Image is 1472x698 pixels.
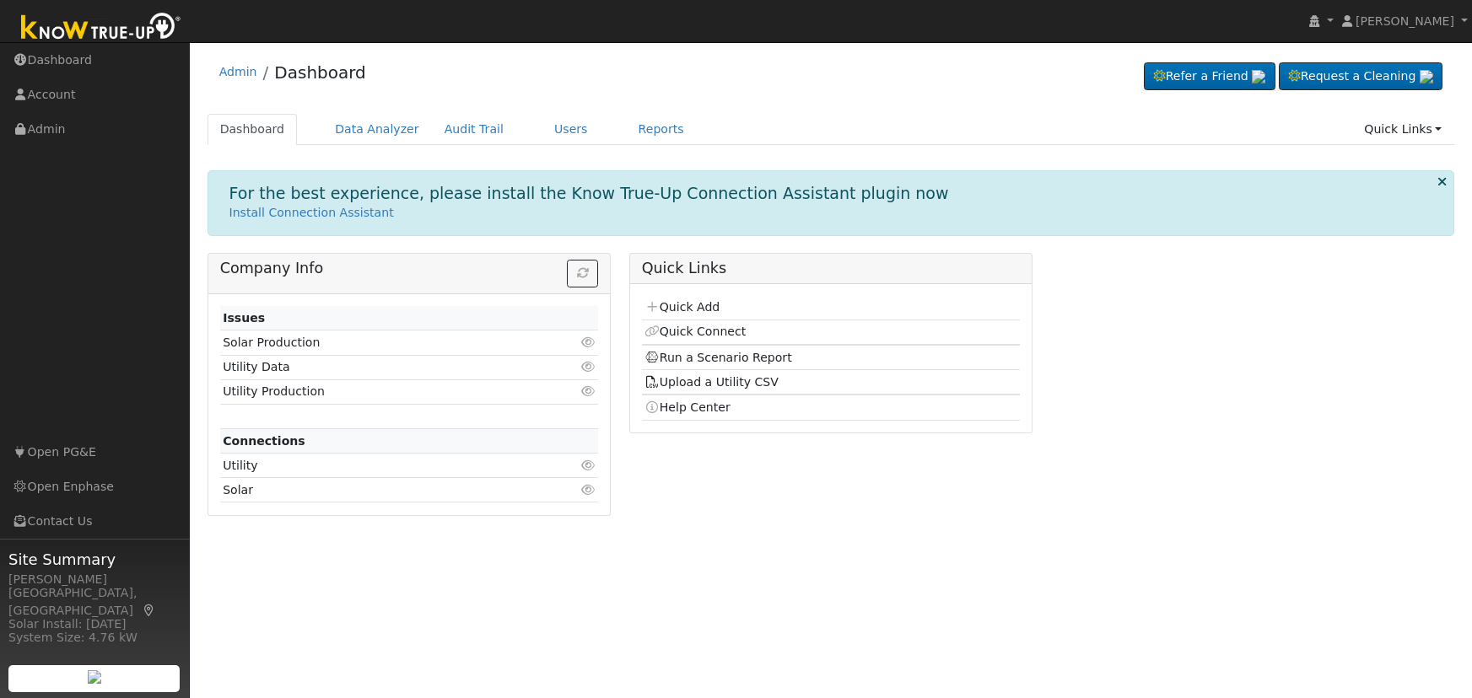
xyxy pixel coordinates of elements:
a: Quick Links [1351,114,1454,145]
a: Dashboard [274,62,366,83]
span: Site Summary [8,548,181,571]
a: Install Connection Assistant [229,206,394,219]
a: Run a Scenario Report [644,351,792,364]
div: System Size: 4.76 kW [8,629,181,647]
div: [GEOGRAPHIC_DATA], [GEOGRAPHIC_DATA] [8,584,181,620]
div: Solar Install: [DATE] [8,615,181,633]
a: Users [542,114,601,145]
a: Upload a Utility CSV [644,375,779,389]
strong: Issues [223,311,265,325]
a: Map [142,604,157,617]
a: Audit Trail [432,114,516,145]
i: Click to view [580,484,596,496]
a: Quick Add [644,300,720,314]
td: Utility Data [220,355,537,379]
i: Click to view [580,361,596,373]
td: Utility [220,454,537,478]
a: Dashboard [208,114,298,145]
img: retrieve [1252,70,1265,83]
td: Utility Production [220,379,537,404]
h5: Quick Links [642,260,1021,277]
a: Admin [219,65,257,78]
i: Click to view [580,459,596,471]
i: Click to view [580,385,596,397]
img: retrieve [1420,70,1433,83]
i: Click to view [580,336,596,348]
a: Request a Cleaning [1279,62,1442,91]
img: retrieve [88,670,101,684]
strong: Connections [223,434,305,448]
a: Quick Connect [644,325,746,338]
a: Data Analyzer [322,114,432,145]
a: Help Center [644,400,731,414]
a: Refer a Friend [1144,62,1275,91]
span: [PERSON_NAME] [1356,14,1454,28]
div: [PERSON_NAME] [8,571,181,588]
h1: For the best experience, please install the Know True-Up Connection Assistant plugin now [229,184,949,203]
td: Solar Production [220,330,537,355]
img: Know True-Up [13,9,190,47]
td: Solar [220,478,537,502]
h5: Company Info [220,260,599,277]
a: Reports [626,114,697,145]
